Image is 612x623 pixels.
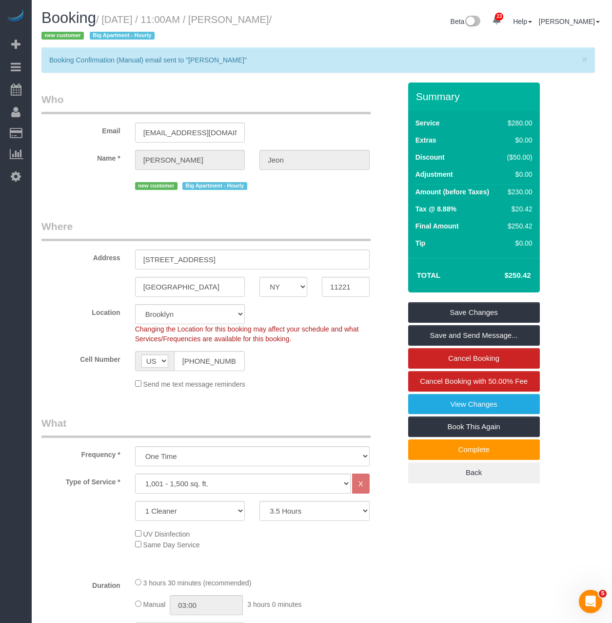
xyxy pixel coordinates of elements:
[408,462,540,483] a: Back
[34,577,128,590] label: Duration
[599,590,607,598] span: 5
[415,187,489,197] label: Amount (before Taxes)
[41,14,272,42] small: / [DATE] / 11:00AM / [PERSON_NAME]
[41,92,371,114] legend: Who
[34,474,128,487] label: Type of Service *
[6,10,25,23] img: Automaid Logo
[135,277,245,297] input: City
[503,238,533,248] div: $0.00
[34,123,128,136] label: Email
[182,182,247,190] span: Big Apartment - Hourly
[417,271,441,279] strong: Total
[143,579,252,587] span: 3 hours 30 minutes (recommended)
[408,325,540,346] a: Save and Send Message...
[464,16,480,28] img: New interface
[143,541,200,549] span: Same Day Service
[475,271,531,280] h4: $250.42
[49,55,577,65] p: Booking Confirmation (Manual) email sent to "[PERSON_NAME]"
[513,18,532,25] a: Help
[415,152,445,162] label: Discount
[503,187,533,197] div: $230.00
[34,446,128,459] label: Frequency *
[579,590,602,613] iframe: Intercom live chat
[503,221,533,231] div: $250.42
[582,54,588,64] button: Close
[415,169,453,179] label: Adjustment
[41,219,371,241] legend: Where
[582,54,588,65] span: ×
[247,601,301,608] span: 3 hours 0 minutes
[408,394,540,415] a: View Changes
[503,118,533,128] div: $280.00
[415,135,436,145] label: Extras
[41,416,371,438] legend: What
[420,377,528,385] span: Cancel Booking with 50.00% Fee
[415,118,440,128] label: Service
[34,304,128,317] label: Location
[415,238,426,248] label: Tip
[415,204,456,214] label: Tax @ 8.88%
[259,150,370,170] input: Last Name
[135,325,359,343] span: Changing the Location for this booking may affect your schedule and what Services/Frequencies are...
[135,123,245,143] input: Email
[34,351,128,364] label: Cell Number
[503,152,533,162] div: ($50.00)
[41,9,96,26] span: Booking
[174,351,245,371] input: Cell Number
[503,169,533,179] div: $0.00
[34,249,128,263] label: Address
[495,13,503,21] span: 23
[487,10,506,31] a: 23
[408,371,540,392] a: Cancel Booking with 50.00% Fee
[408,439,540,460] a: Complete
[143,380,245,388] span: Send me text message reminders
[90,32,155,40] span: Big Apartment - Hourly
[41,32,84,40] span: new customer
[143,530,190,538] span: UV Disinfection
[416,91,535,102] h3: Summary
[408,302,540,323] a: Save Changes
[135,150,245,170] input: First Name
[503,135,533,145] div: $0.00
[322,277,370,297] input: Zip Code
[415,221,459,231] label: Final Amount
[539,18,600,25] a: [PERSON_NAME]
[135,182,178,190] span: new customer
[408,416,540,437] a: Book This Again
[143,601,166,608] span: Manual
[451,18,481,25] a: Beta
[408,348,540,369] a: Cancel Booking
[503,204,533,214] div: $20.42
[34,150,128,163] label: Name *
